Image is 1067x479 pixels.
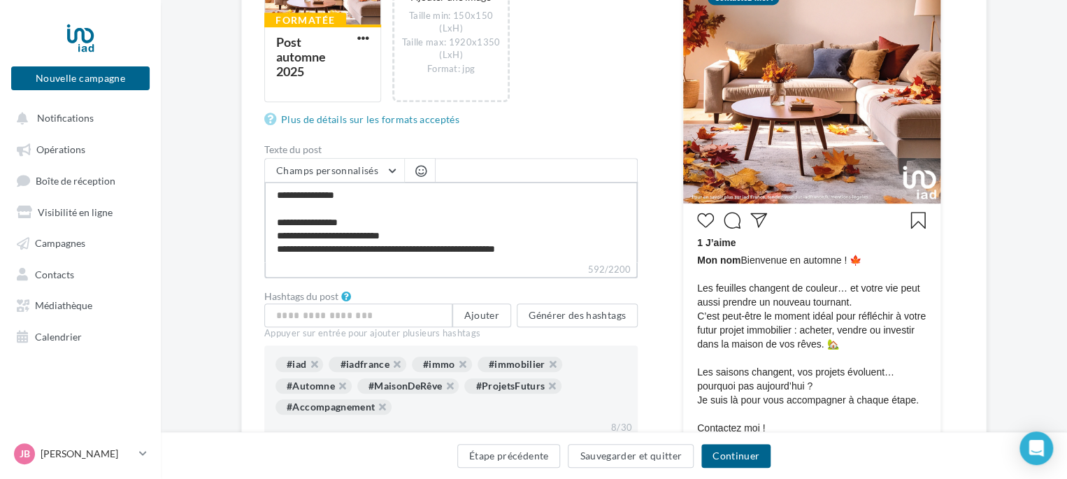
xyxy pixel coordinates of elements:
[701,444,771,468] button: Continuer
[264,111,465,128] a: Plus de détails sur les formats acceptés
[412,357,472,372] div: #immo
[8,323,152,348] a: Calendrier
[41,447,134,461] p: [PERSON_NAME]
[11,66,150,90] button: Nouvelle campagne
[38,206,113,217] span: Visibilité en ligne
[35,268,74,280] span: Contacts
[275,378,352,394] div: #Automne
[452,303,511,327] button: Ajouter
[606,419,638,437] div: 8/30
[35,299,92,311] span: Médiathèque
[1019,431,1053,465] div: Open Intercom Messenger
[11,441,150,467] a: JB [PERSON_NAME]
[910,212,926,229] svg: Enregistrer
[264,145,638,155] label: Texte du post
[8,167,152,193] a: Boîte de réception
[568,444,694,468] button: Sauvegarder et quitter
[8,199,152,224] a: Visibilité en ligne
[697,236,926,253] div: 1 J’aime
[276,164,378,176] span: Champs personnalisés
[357,378,459,394] div: #MaisonDeRêve
[8,261,152,286] a: Contacts
[35,237,85,249] span: Campagnes
[37,112,94,124] span: Notifications
[265,159,404,183] button: Champs personnalisés
[36,174,115,186] span: Boîte de réception
[8,292,152,317] a: Médiathèque
[8,105,147,130] button: Notifications
[457,444,561,468] button: Étape précédente
[724,212,740,229] svg: Commenter
[36,143,85,155] span: Opérations
[8,229,152,255] a: Campagnes
[276,34,326,79] div: Post automne 2025
[478,357,562,372] div: #immobilier
[275,357,323,372] div: #iad
[329,357,406,372] div: #iadfrance
[464,378,561,394] div: #ProjetsFuturs
[264,292,338,301] label: Hashtags du post
[264,327,638,340] div: Appuyer sur entrée pour ajouter plusieurs hashtags
[20,447,30,461] span: JB
[264,13,346,28] div: Formatée
[517,303,638,327] button: Générer des hashtags
[8,136,152,161] a: Opérations
[750,212,767,229] svg: Partager la publication
[697,255,740,266] span: Mon nom
[275,399,392,415] div: #Accompagnement
[264,262,638,278] label: 592/2200
[697,212,714,229] svg: J’aime
[35,330,82,342] span: Calendrier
